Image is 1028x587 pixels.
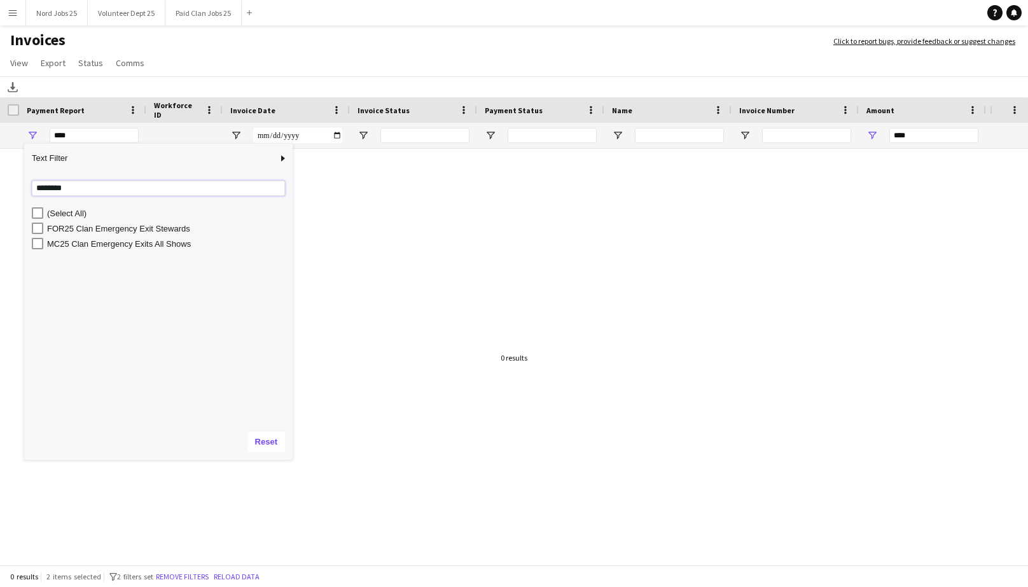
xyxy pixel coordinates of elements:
span: Amount [866,106,894,115]
span: Text Filter [24,148,277,169]
span: 2 filters set [117,572,153,581]
a: Comms [111,55,149,71]
span: Workforce ID [154,100,200,120]
span: Invoice Status [358,106,410,115]
button: Open Filter Menu [485,130,496,141]
span: Status [78,57,103,69]
button: Open Filter Menu [358,130,369,141]
a: Export [36,55,71,71]
button: Open Filter Menu [739,130,751,141]
span: Comms [116,57,144,69]
div: FOR25 Clan Emergency Exit Stewards [47,224,289,233]
input: Name Filter Input [635,128,724,143]
input: Invoice Number Filter Input [762,128,851,143]
span: Invoice Number [739,106,795,115]
div: 0 results [501,353,527,363]
span: Name [612,106,632,115]
input: Column with Header Selection [8,105,19,116]
input: Search filter values [32,181,285,196]
span: Invoice Date [230,106,275,115]
button: Open Filter Menu [866,130,878,141]
div: MC25 Clan Emergency Exits All Shows [47,239,289,249]
div: Filter List [24,205,293,251]
a: Click to report bugs, provide feedback or suggest changes [833,36,1015,47]
button: Open Filter Menu [230,130,242,141]
span: Export [41,57,66,69]
button: Open Filter Menu [612,130,623,141]
span: View [10,57,28,69]
button: Volunteer Dept 25 [88,1,165,25]
button: Reset [247,432,285,452]
button: Reload data [211,570,262,584]
span: Payment Report [27,106,85,115]
button: Nord Jobs 25 [26,1,88,25]
div: (Select All) [47,209,289,218]
span: 2 items selected [46,572,101,581]
span: Payment Status [485,106,543,115]
button: Paid Clan Jobs 25 [165,1,242,25]
button: Open Filter Menu [27,130,38,141]
a: Status [73,55,108,71]
button: Remove filters [153,570,211,584]
input: Invoice Date Filter Input [253,128,342,143]
a: View [5,55,33,71]
app-action-btn: Download [5,79,20,95]
input: Invoice Status Filter Input [380,128,469,143]
div: Column Filter [24,144,293,460]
